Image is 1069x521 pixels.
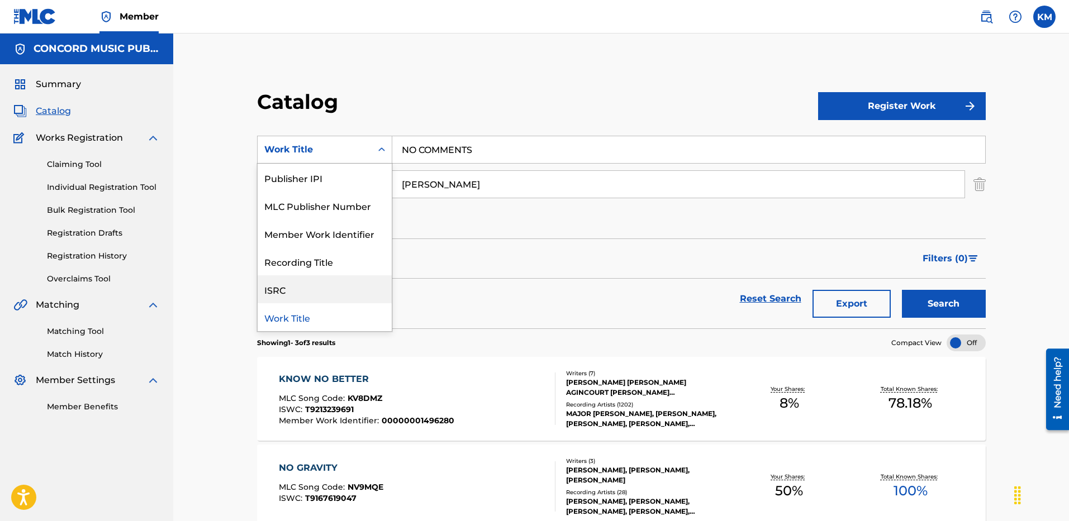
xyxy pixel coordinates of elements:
[13,8,56,25] img: MLC Logo
[264,143,365,156] div: Work Title
[566,488,729,496] div: Recording Artists ( 28 )
[47,250,160,262] a: Registration History
[146,131,160,145] img: expand
[566,496,729,517] div: [PERSON_NAME], [PERSON_NAME], [PERSON_NAME], [PERSON_NAME], [PERSON_NAME]
[34,42,160,55] h5: CONCORD MUSIC PUBLISHING LLC
[258,164,392,192] div: Publisher IPI
[734,286,807,311] a: Reset Search
[47,204,160,216] a: Bulk Registration Tool
[975,6,997,28] a: Public Search
[968,255,978,262] img: filter
[566,400,729,409] div: Recording Artists ( 1202 )
[881,385,940,393] p: Total Known Shares:
[36,374,115,387] span: Member Settings
[146,374,160,387] img: expand
[963,99,977,113] img: f7272a7cc735f4ea7f67.svg
[566,409,729,429] div: MAJOR [PERSON_NAME], [PERSON_NAME], [PERSON_NAME], [PERSON_NAME], [PERSON_NAME],[PERSON_NAME],[PE...
[923,252,968,265] span: Filters ( 0 )
[47,273,160,285] a: Overclaims Tool
[279,415,382,426] span: Member Work Identifier :
[305,493,357,503] span: T9167619047
[279,461,383,475] div: NO GRAVITY
[146,298,160,312] img: expand
[1013,467,1069,521] iframe: Chat Widget
[47,159,160,170] a: Claiming Tool
[36,298,79,312] span: Matching
[36,104,71,118] span: Catalog
[382,415,454,426] span: 00000001496280
[813,290,891,318] button: Export
[13,42,27,56] img: Accounts
[258,275,392,303] div: ISRC
[1038,345,1069,434] iframe: Resource Center
[894,481,928,501] span: 100 %
[891,338,942,348] span: Compact View
[566,377,729,398] div: [PERSON_NAME] [PERSON_NAME] AGINCOURT [PERSON_NAME] [PERSON_NAME], [PERSON_NAME], [PERSON_NAME] "...
[36,131,123,145] span: Works Registration
[775,481,803,501] span: 50 %
[258,219,392,247] div: Member Work Identifier
[279,393,348,403] span: MLC Song Code :
[902,290,986,318] button: Search
[13,131,28,145] img: Works Registration
[36,78,81,91] span: Summary
[120,10,159,23] span: Member
[973,170,986,198] img: Delete Criterion
[279,482,348,492] span: MLC Song Code :
[780,393,799,413] span: 8 %
[279,372,454,386] div: KNOW NO BETTER
[771,472,807,481] p: Your Shares:
[348,393,382,403] span: KV8DMZ
[47,401,160,413] a: Member Benefits
[47,326,160,337] a: Matching Tool
[257,136,986,328] form: Search Form
[279,493,305,503] span: ISWC :
[13,104,71,118] a: CatalogCatalog
[980,10,993,23] img: search
[13,374,27,387] img: Member Settings
[348,482,383,492] span: NV9MQE
[881,472,940,481] p: Total Known Shares:
[47,348,160,360] a: Match History
[1009,10,1022,23] img: help
[13,104,27,118] img: Catalog
[279,404,305,414] span: ISWC :
[566,465,729,485] div: [PERSON_NAME], [PERSON_NAME], [PERSON_NAME]
[305,404,354,414] span: T9213239691
[257,357,986,441] a: KNOW NO BETTERMLC Song Code:KV8DMZISWC:T9213239691Member Work Identifier:00000001496280Writers (7...
[566,369,729,377] div: Writers ( 7 )
[916,245,986,273] button: Filters (0)
[47,227,160,239] a: Registration Drafts
[258,247,392,275] div: Recording Title
[566,457,729,465] div: Writers ( 3 )
[1033,6,1056,28] div: User Menu
[818,92,986,120] button: Register Work
[257,89,344,114] h2: Catalog
[13,78,81,91] a: SummarySummary
[1009,479,1027,512] div: Drag
[99,10,113,23] img: Top Rightsholder
[47,181,160,193] a: Individual Registration Tool
[258,303,392,331] div: Work Title
[13,78,27,91] img: Summary
[257,338,335,348] p: Showing 1 - 3 of 3 results
[13,298,27,312] img: Matching
[771,385,807,393] p: Your Shares:
[258,192,392,219] div: MLC Publisher Number
[1004,6,1027,28] div: Help
[889,393,932,413] span: 78.18 %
